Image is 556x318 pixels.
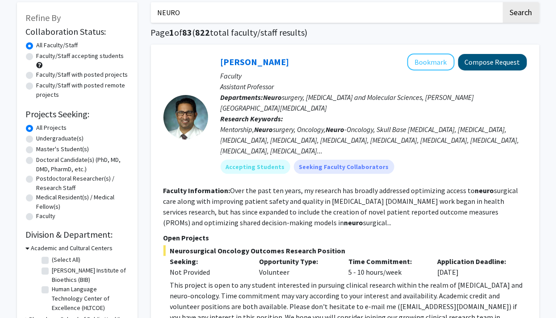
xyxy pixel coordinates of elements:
[163,186,230,195] b: Faculty Information:
[163,232,527,243] p: Open Projects
[37,193,129,211] label: Medical Resident(s) / Medical Fellow(s)
[37,41,78,50] label: All Faculty/Staff
[31,244,113,253] h3: Academic and Cultural Centers
[37,134,84,143] label: Undergraduate(s)
[163,245,527,256] span: Neurosurgical Oncology Outcomes Research Position
[26,12,61,23] span: Refine By
[52,255,81,264] label: (Select All)
[431,256,520,277] div: [DATE]
[52,285,126,313] label: Human Language Technology Center of Excellence (HLTCOE)
[294,160,394,174] mat-chip: Seeking Faculty Collaborators
[221,114,284,123] b: Research Keywords:
[196,27,210,38] span: 822
[37,174,129,193] label: Postdoctoral Researcher(s) / Research Staff
[37,123,67,132] label: All Projects
[26,109,129,120] h2: Projects Seeking:
[26,26,129,37] h2: Collaboration Status:
[342,256,431,277] div: 5 - 10 hours/week
[151,27,539,38] h1: Page of ( total faculty/staff results)
[458,54,527,70] button: Compose Request to Raj Mukherjee
[37,51,124,61] label: Faculty/Staff accepting students
[263,93,282,102] b: Neuro
[7,278,38,311] iframe: Chat
[37,145,89,154] label: Master's Student(s)
[475,186,494,195] b: neuro
[221,124,527,156] div: Mentorship, surgery, Oncology, -Oncology, Skull Base [MEDICAL_DATA], [MEDICAL_DATA], [MEDICAL_DAT...
[438,256,514,267] p: Application Deadline:
[221,93,263,102] b: Departments:
[37,70,128,79] label: Faculty/Staff with posted projects
[183,27,192,38] span: 83
[221,70,527,81] p: Faculty
[170,256,246,267] p: Seeking:
[503,2,539,23] button: Search
[170,27,175,38] span: 1
[163,186,518,227] fg-read-more: Over the past ten years, my research has broadly addressed optimizing access to surgical care alo...
[407,54,455,70] button: Add Raj Mukherjee to Bookmarks
[52,266,126,285] label: [PERSON_NAME] Institute of Bioethics (BIB)
[37,81,129,99] label: Faculty/Staff with posted remote projects
[37,155,129,174] label: Doctoral Candidate(s) (PhD, MD, DMD, PharmD, etc.)
[326,125,345,134] b: Neuro
[221,160,290,174] mat-chip: Accepting Students
[255,125,273,134] b: Neuro
[259,256,335,267] p: Opportunity Type:
[252,256,342,277] div: Volunteer
[344,218,364,227] b: neuro
[151,2,502,23] input: Search Keywords
[170,267,246,277] div: Not Provided
[221,81,527,92] p: Assistant Professor
[37,211,56,221] label: Faculty
[221,93,474,112] span: surgery, [MEDICAL_DATA] and Molecular Sciences, [PERSON_NAME][GEOGRAPHIC_DATA][MEDICAL_DATA]
[26,229,129,240] h2: Division & Department:
[221,56,289,67] a: [PERSON_NAME]
[348,256,424,267] p: Time Commitment:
